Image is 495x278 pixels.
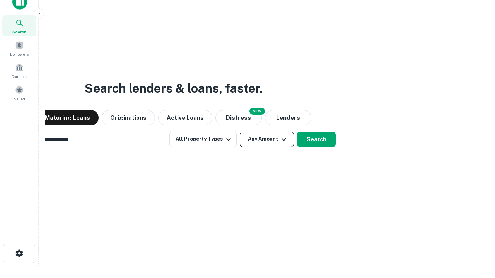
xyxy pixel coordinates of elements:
[265,110,311,125] button: Lenders
[249,108,265,115] div: NEW
[10,51,29,57] span: Borrowers
[2,60,36,81] a: Contacts
[12,73,27,80] span: Contacts
[2,38,36,59] a: Borrowers
[215,110,262,125] button: Search distressed loans with lien and other non-mortgage details.
[36,110,99,125] button: Maturing Loans
[12,29,26,35] span: Search
[297,132,336,147] button: Search
[158,110,212,125] button: Active Loans
[456,216,495,253] iframe: Chat Widget
[102,110,155,125] button: Originations
[240,132,294,147] button: Any Amount
[169,132,237,147] button: All Property Types
[85,79,263,98] h3: Search lenders & loans, faster.
[14,96,25,102] span: Saved
[2,83,36,103] a: Saved
[2,15,36,36] a: Search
